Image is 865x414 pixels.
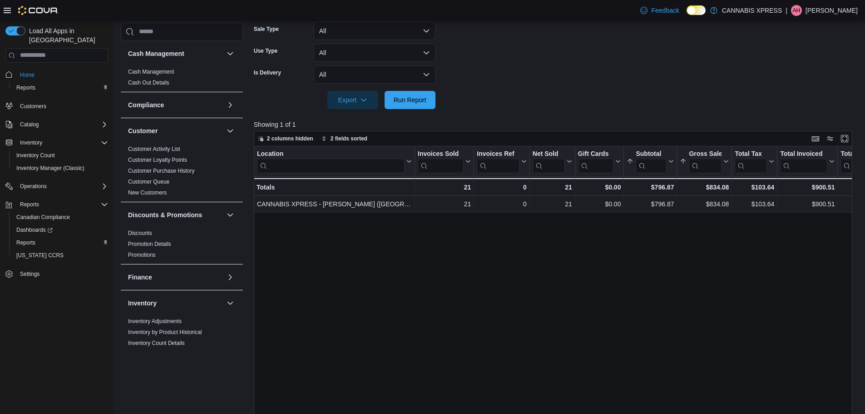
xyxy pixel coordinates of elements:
div: Customer [121,144,243,202]
div: Total Invoiced [780,150,827,173]
span: Customer Purchase History [128,167,195,175]
div: 21 [418,199,471,209]
a: Customer Activity List [128,146,180,152]
span: Promotions [128,251,156,259]
span: Inventory [20,139,42,146]
div: Gift Card Sales [578,150,614,173]
button: Inventory Manager (Classic) [9,162,112,175]
button: 2 columns hidden [254,133,317,144]
div: Invoices Sold [418,150,464,158]
button: Customers [2,100,112,113]
div: Net Sold [533,150,565,158]
span: Inventory Count [13,150,108,161]
button: [US_STATE] CCRS [9,249,112,262]
a: Customers [16,101,50,112]
label: Is Delivery [254,69,281,76]
h3: Customer [128,126,158,135]
div: Gift Cards [578,150,614,158]
div: Invoices Ref [477,150,519,158]
span: Dashboards [13,224,108,235]
button: 2 fields sorted [318,133,371,144]
button: Inventory [128,299,223,308]
button: All [314,22,435,40]
span: Run Report [394,95,426,105]
div: Discounts & Promotions [121,228,243,264]
span: Customer Activity List [128,145,180,153]
span: Reports [20,201,39,208]
button: Operations [2,180,112,193]
button: Finance [128,273,223,282]
button: Compliance [225,100,236,110]
div: $834.08 [680,199,729,209]
input: Dark Mode [687,5,706,15]
div: 21 [533,199,572,209]
button: Total Tax [735,150,774,173]
span: Reports [13,82,108,93]
span: Inventory On Hand by Package [128,350,204,358]
span: Washington CCRS [13,250,108,261]
span: Inventory Manager (Classic) [16,165,84,172]
div: $103.64 [735,182,774,193]
button: Gift Cards [578,150,621,173]
p: Showing 1 of 1 [254,120,859,129]
div: Invoices Ref [477,150,519,173]
a: Dashboards [13,224,56,235]
span: Operations [20,183,47,190]
h3: Inventory [128,299,157,308]
a: Cash Out Details [128,80,169,86]
button: Catalog [2,118,112,131]
h3: Cash Management [128,49,184,58]
button: Reports [9,236,112,249]
span: Feedback [651,6,679,15]
a: Inventory Adjustments [128,318,182,324]
div: $900.51 [780,182,835,193]
a: Customer Queue [128,179,169,185]
div: 21 [533,182,572,193]
div: $103.64 [735,199,774,209]
div: Subtotal [636,150,667,158]
div: Invoices Sold [418,150,464,173]
span: Load All Apps in [GEOGRAPHIC_DATA] [25,26,108,45]
span: Reports [16,239,35,246]
button: Operations [16,181,50,192]
button: Net Sold [533,150,572,173]
nav: Complex example [5,65,108,304]
h3: Compliance [128,100,164,110]
button: Catalog [16,119,42,130]
button: Canadian Compliance [9,211,112,224]
span: Discounts [128,229,152,237]
button: Subtotal [627,150,674,173]
a: Feedback [637,1,682,20]
span: Canadian Compliance [13,212,108,223]
div: Cash Management [121,66,243,92]
div: Total Tax [735,150,767,158]
div: $796.87 [627,182,674,193]
a: Cash Management [128,69,174,75]
p: | [786,5,787,16]
span: Settings [16,268,108,279]
span: Catalog [20,121,39,128]
div: $0.00 [578,182,621,193]
a: Inventory Count [13,150,59,161]
button: Run Report [385,91,435,109]
span: Dashboards [16,226,53,234]
a: Reports [13,237,39,248]
button: Total Invoiced [780,150,835,173]
a: Inventory Count Details [128,340,185,346]
button: All [314,44,435,62]
button: Customer [225,125,236,136]
button: Export [327,91,378,109]
a: Settings [16,269,43,279]
a: Discounts [128,230,152,236]
button: Discounts & Promotions [225,209,236,220]
button: Compliance [128,100,223,110]
button: Gross Sales [680,150,729,173]
label: Use Type [254,47,277,55]
button: Location [257,150,412,173]
button: Customer [128,126,223,135]
span: Home [20,71,35,79]
button: Invoices Ref [477,150,526,173]
a: Inventory by Product Historical [128,329,202,335]
div: Gross Sales [689,150,722,173]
